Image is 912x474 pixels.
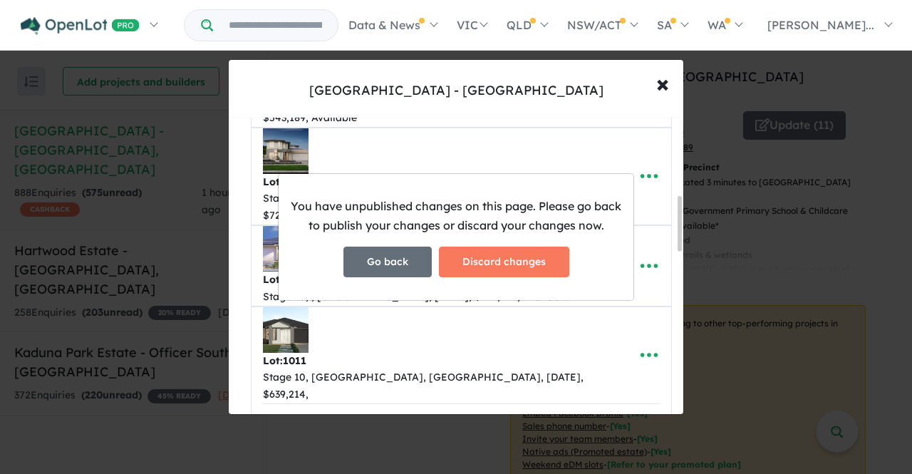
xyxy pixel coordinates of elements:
img: Openlot PRO Logo White [21,17,140,35]
input: Try estate name, suburb, builder or developer [216,10,335,41]
button: Go back [343,247,432,277]
p: You have unpublished changes on this page. Please go back to publish your changes or discard your... [290,197,622,235]
span: [PERSON_NAME]... [767,18,874,32]
button: Discard changes [439,247,569,277]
